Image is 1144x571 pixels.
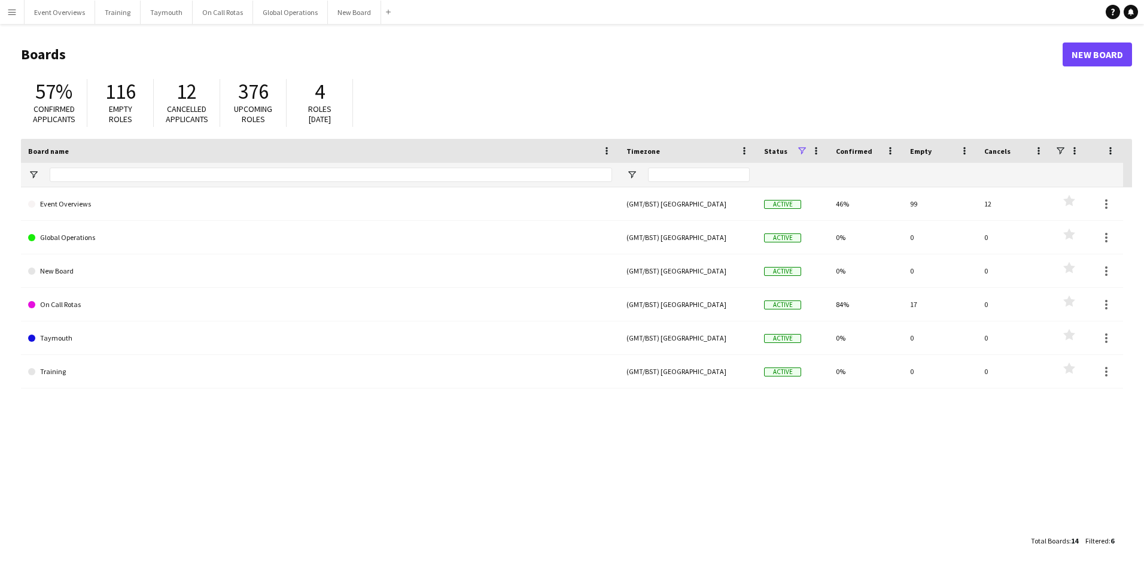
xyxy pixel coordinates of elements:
span: 116 [105,78,136,105]
span: Confirmed [836,147,872,156]
div: 0% [829,254,903,287]
button: Training [95,1,141,24]
div: 0 [977,221,1051,254]
div: 84% [829,288,903,321]
div: 0 [977,288,1051,321]
h1: Boards [21,45,1063,63]
span: Active [764,367,801,376]
div: 17 [903,288,977,321]
button: Global Operations [253,1,328,24]
a: Global Operations [28,221,612,254]
input: Timezone Filter Input [648,168,750,182]
div: 99 [903,187,977,220]
input: Board name Filter Input [50,168,612,182]
span: Active [764,200,801,209]
div: (GMT/BST) [GEOGRAPHIC_DATA] [619,321,757,354]
span: Active [764,233,801,242]
div: 0 [977,355,1051,388]
span: Active [764,300,801,309]
span: 4 [315,78,325,105]
span: Active [764,334,801,343]
div: 0% [829,355,903,388]
div: (GMT/BST) [GEOGRAPHIC_DATA] [619,355,757,388]
div: (GMT/BST) [GEOGRAPHIC_DATA] [619,288,757,321]
span: Confirmed applicants [33,104,75,124]
div: (GMT/BST) [GEOGRAPHIC_DATA] [619,254,757,287]
button: Taymouth [141,1,193,24]
button: Event Overviews [25,1,95,24]
span: Upcoming roles [234,104,272,124]
span: Timezone [626,147,660,156]
span: Cancelled applicants [166,104,208,124]
div: 0 [903,221,977,254]
a: Event Overviews [28,187,612,221]
div: (GMT/BST) [GEOGRAPHIC_DATA] [619,221,757,254]
button: Open Filter Menu [626,169,637,180]
span: 57% [35,78,72,105]
div: 0 [903,254,977,287]
button: Open Filter Menu [28,169,39,180]
span: Board name [28,147,69,156]
div: 12 [977,187,1051,220]
div: 46% [829,187,903,220]
a: Training [28,355,612,388]
span: 376 [238,78,269,105]
span: 6 [1110,536,1114,545]
a: New Board [1063,42,1132,66]
span: 12 [177,78,197,105]
a: Taymouth [28,321,612,355]
span: Filtered [1085,536,1109,545]
div: 0% [829,321,903,354]
span: 14 [1071,536,1078,545]
span: Active [764,267,801,276]
span: Empty [910,147,932,156]
div: 0 [903,321,977,354]
div: 0 [977,254,1051,287]
button: New Board [328,1,381,24]
div: 0 [903,355,977,388]
div: : [1085,529,1114,552]
span: Roles [DATE] [308,104,331,124]
button: On Call Rotas [193,1,253,24]
div: 0 [977,321,1051,354]
div: 0% [829,221,903,254]
span: Total Boards [1031,536,1069,545]
a: On Call Rotas [28,288,612,321]
div: : [1031,529,1078,552]
a: New Board [28,254,612,288]
span: Cancels [984,147,1011,156]
span: Empty roles [109,104,132,124]
div: (GMT/BST) [GEOGRAPHIC_DATA] [619,187,757,220]
span: Status [764,147,787,156]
